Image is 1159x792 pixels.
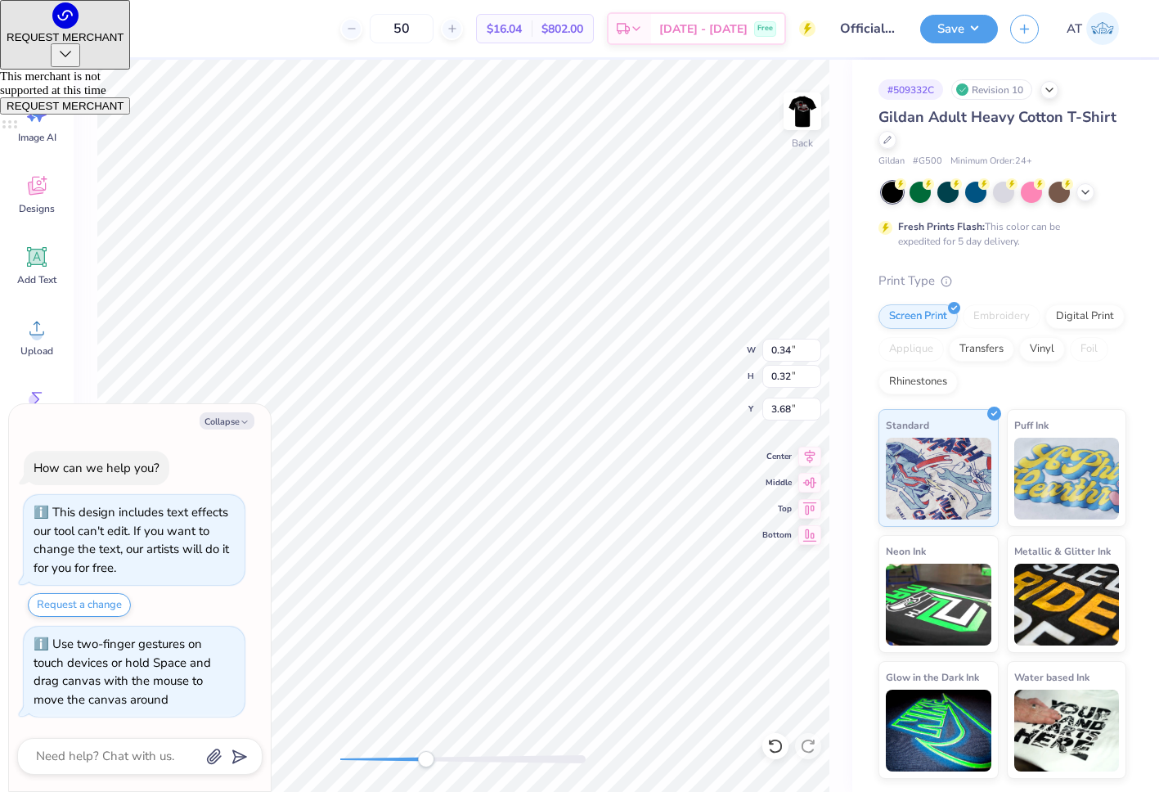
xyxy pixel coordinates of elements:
div: Back [792,136,813,151]
span: Standard [886,416,929,434]
img: Water based Ink [1014,690,1120,772]
span: Image AI [18,131,56,144]
button: Collapse [200,412,254,430]
div: Digital Print [1045,304,1125,329]
span: Center [762,450,792,463]
div: Foil [1070,337,1108,362]
img: Glow in the Dark Ink [886,690,991,772]
strong: Fresh Prints Flash: [898,220,985,233]
span: Puff Ink [1014,416,1049,434]
span: Designs [19,202,55,215]
img: Neon Ink [886,564,991,646]
span: Minimum Order: 24 + [950,155,1032,169]
img: Metallic & Glitter Ink [1014,564,1120,646]
div: Transfers [949,337,1014,362]
div: This color can be expedited for 5 day delivery. [898,219,1099,249]
div: Embroidery [963,304,1040,329]
div: Screen Print [878,304,958,329]
button: Request a change [28,593,131,617]
div: How can we help you? [34,460,159,476]
span: Add Text [17,273,56,286]
span: Upload [20,344,53,358]
img: Standard [886,438,991,520]
div: Rhinestones [878,370,958,394]
span: Bottom [762,529,792,542]
div: This design includes text effects our tool can't edit. If you want to change the text, our artist... [34,504,229,576]
span: Middle [762,476,792,489]
span: # G500 [913,155,942,169]
span: Metallic & Glitter Ink [1014,542,1111,560]
img: Puff Ink [1014,438,1120,520]
span: Glow in the Dark Ink [886,668,979,686]
div: Applique [878,337,944,362]
span: Gildan [878,155,905,169]
div: Use two-finger gestures on touch devices or hold Space and drag canvas with the mouse to move the... [34,636,211,708]
div: Vinyl [1019,337,1065,362]
div: Accessibility label [418,751,434,767]
div: Print Type [878,272,1126,290]
span: Water based Ink [1014,668,1089,686]
span: Neon Ink [886,542,926,560]
span: Top [762,502,792,515]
